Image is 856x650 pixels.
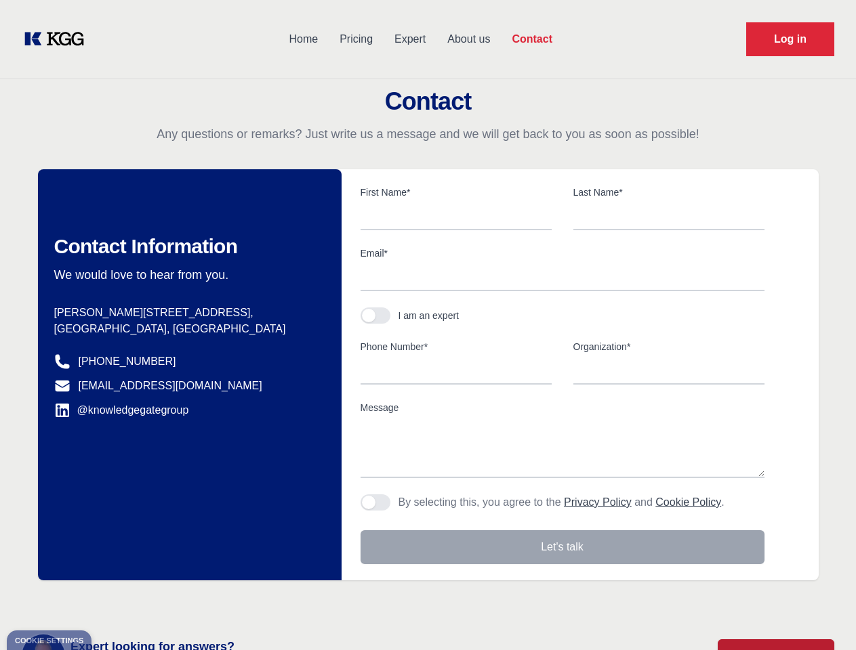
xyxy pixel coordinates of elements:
a: About us [436,22,501,57]
a: [PHONE_NUMBER] [79,353,176,370]
a: Home [278,22,329,57]
p: By selecting this, you agree to the and . [399,494,725,511]
p: Any questions or remarks? Just write us a message and we will get back to you as soon as possible! [16,126,840,142]
h2: Contact Information [54,234,320,259]
label: Email* [361,246,765,260]
h2: Contact [16,88,840,115]
p: [PERSON_NAME][STREET_ADDRESS], [54,305,320,321]
label: First Name* [361,186,552,199]
iframe: Chat Widget [788,585,856,650]
div: I am an expert [399,309,460,322]
p: We would love to hear from you. [54,267,320,283]
label: Organization* [573,340,765,353]
a: @knowledgegategroup [54,402,189,418]
label: Phone Number* [361,340,552,353]
a: Request Demo [746,22,834,56]
div: Cookie settings [15,637,83,645]
a: Expert [384,22,436,57]
a: Privacy Policy [564,496,632,508]
label: Message [361,401,765,414]
a: Pricing [329,22,384,57]
p: [GEOGRAPHIC_DATA], [GEOGRAPHIC_DATA] [54,321,320,337]
a: [EMAIL_ADDRESS][DOMAIN_NAME] [79,378,262,394]
a: Cookie Policy [655,496,721,508]
label: Last Name* [573,186,765,199]
a: Contact [501,22,563,57]
a: KOL Knowledge Platform: Talk to Key External Experts (KEE) [22,28,95,50]
button: Let's talk [361,530,765,564]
